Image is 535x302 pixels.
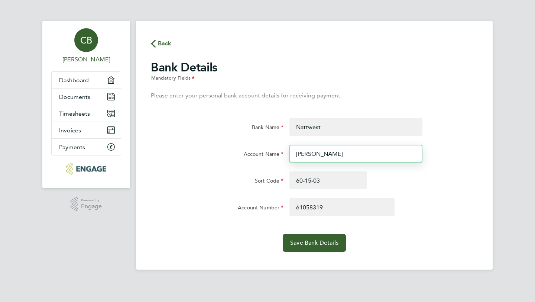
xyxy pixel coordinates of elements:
[71,197,102,211] a: Powered byEngage
[255,177,283,186] label: Sort Code
[66,163,106,175] img: educationmattersgroup-logo-retina.png
[52,122,121,138] a: Invoices
[151,91,478,100] p: Please enter your personal bank account details for receiving payment.
[151,60,478,82] h2: Bank Details
[283,234,346,252] button: Save Bank Details
[52,89,121,105] a: Documents
[51,28,121,64] a: CB[PERSON_NAME]
[158,39,172,48] span: Back
[244,151,284,160] label: Account Name
[52,139,121,155] a: Payments
[52,105,121,122] a: Timesheets
[51,55,121,64] span: Catherine Bowdren
[51,163,121,175] a: Go to home page
[52,72,121,88] a: Dashboard
[59,77,89,84] span: Dashboard
[252,124,283,133] label: Bank Name
[151,39,172,48] button: Back
[59,110,90,117] span: Timesheets
[81,197,102,203] span: Powered by
[59,127,81,134] span: Invoices
[238,204,283,213] label: Account Number
[59,93,90,100] span: Documents
[151,75,478,82] div: Mandatory Fields
[59,144,85,151] span: Payments
[290,239,338,247] span: Save Bank Details
[81,203,102,210] span: Engage
[42,21,130,188] nav: Main navigation
[80,35,92,45] span: CB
